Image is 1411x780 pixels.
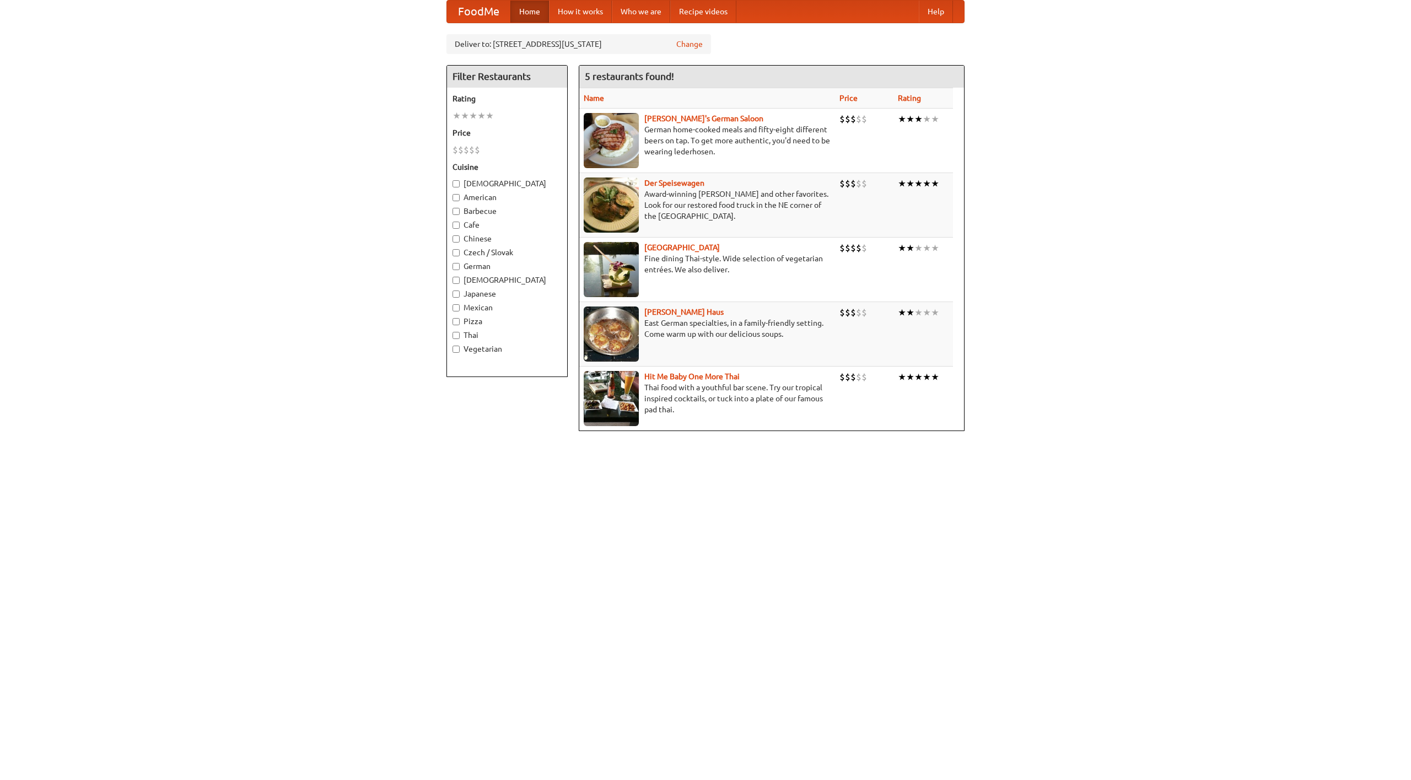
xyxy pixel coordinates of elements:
li: ★ [477,110,486,122]
div: Deliver to: [STREET_ADDRESS][US_STATE] [446,34,711,54]
li: $ [453,144,458,156]
li: ★ [931,113,939,125]
a: How it works [549,1,612,23]
li: ★ [931,306,939,319]
input: Barbecue [453,208,460,215]
input: Vegetarian [453,346,460,353]
label: Thai [453,330,562,341]
label: [DEMOGRAPHIC_DATA] [453,275,562,286]
li: $ [856,371,861,383]
input: American [453,194,460,201]
li: $ [850,177,856,190]
li: ★ [486,110,494,122]
li: ★ [931,371,939,383]
li: ★ [906,306,914,319]
label: [DEMOGRAPHIC_DATA] [453,178,562,189]
input: Chinese [453,235,460,243]
li: $ [850,113,856,125]
li: ★ [914,371,923,383]
img: satay.jpg [584,242,639,297]
p: East German specialties, in a family-friendly setting. Come warm up with our delicious soups. [584,318,831,340]
label: Czech / Slovak [453,247,562,258]
label: Cafe [453,219,562,230]
a: Home [510,1,549,23]
li: ★ [461,110,469,122]
li: $ [861,306,867,319]
h4: Filter Restaurants [447,66,567,88]
label: American [453,192,562,203]
li: ★ [923,306,931,319]
a: Change [676,39,703,50]
li: ★ [931,242,939,254]
li: $ [845,371,850,383]
li: $ [839,177,845,190]
li: $ [850,242,856,254]
li: $ [845,177,850,190]
li: $ [839,371,845,383]
li: $ [458,144,464,156]
a: Der Speisewagen [644,179,704,187]
li: ★ [923,113,931,125]
a: [PERSON_NAME] Haus [644,308,724,316]
input: Mexican [453,304,460,311]
input: German [453,263,460,270]
li: ★ [906,371,914,383]
li: $ [475,144,480,156]
ng-pluralize: 5 restaurants found! [585,71,674,82]
img: speisewagen.jpg [584,177,639,233]
h5: Cuisine [453,162,562,173]
input: [DEMOGRAPHIC_DATA] [453,180,460,187]
input: Pizza [453,318,460,325]
li: ★ [923,371,931,383]
li: $ [845,306,850,319]
p: Thai food with a youthful bar scene. Try our tropical inspired cocktails, or tuck into a plate of... [584,382,831,415]
li: ★ [469,110,477,122]
a: Help [919,1,953,23]
li: $ [850,371,856,383]
input: Thai [453,332,460,339]
li: ★ [931,177,939,190]
label: Barbecue [453,206,562,217]
li: $ [845,242,850,254]
li: ★ [914,306,923,319]
li: ★ [453,110,461,122]
label: German [453,261,562,272]
b: [GEOGRAPHIC_DATA] [644,243,720,252]
img: kohlhaus.jpg [584,306,639,362]
a: [PERSON_NAME]'s German Saloon [644,114,763,123]
li: ★ [898,113,906,125]
a: FoodMe [447,1,510,23]
p: Award-winning [PERSON_NAME] and other favorites. Look for our restored food truck in the NE corne... [584,189,831,222]
li: ★ [914,113,923,125]
img: esthers.jpg [584,113,639,168]
li: $ [856,242,861,254]
h5: Rating [453,93,562,104]
a: Name [584,94,604,103]
li: $ [850,306,856,319]
li: ★ [906,177,914,190]
li: $ [856,306,861,319]
input: Japanese [453,291,460,298]
li: ★ [898,242,906,254]
a: Hit Me Baby One More Thai [644,372,740,381]
li: ★ [923,177,931,190]
li: $ [861,177,867,190]
input: [DEMOGRAPHIC_DATA] [453,277,460,284]
label: Japanese [453,288,562,299]
label: Pizza [453,316,562,327]
li: $ [469,144,475,156]
li: $ [861,242,867,254]
img: babythai.jpg [584,371,639,426]
li: $ [839,113,845,125]
label: Chinese [453,233,562,244]
li: $ [861,371,867,383]
li: $ [856,177,861,190]
li: ★ [898,177,906,190]
h5: Price [453,127,562,138]
a: Price [839,94,858,103]
input: Czech / Slovak [453,249,460,256]
li: ★ [923,242,931,254]
li: ★ [906,242,914,254]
